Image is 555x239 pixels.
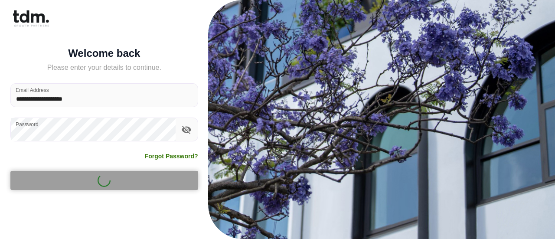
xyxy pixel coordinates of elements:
button: toggle password visibility [179,122,194,137]
label: Email Address [16,86,49,94]
a: Forgot Password? [145,152,198,160]
h5: Please enter your details to continue. [10,62,198,73]
label: Password [16,121,39,128]
h5: Welcome back [10,49,198,58]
